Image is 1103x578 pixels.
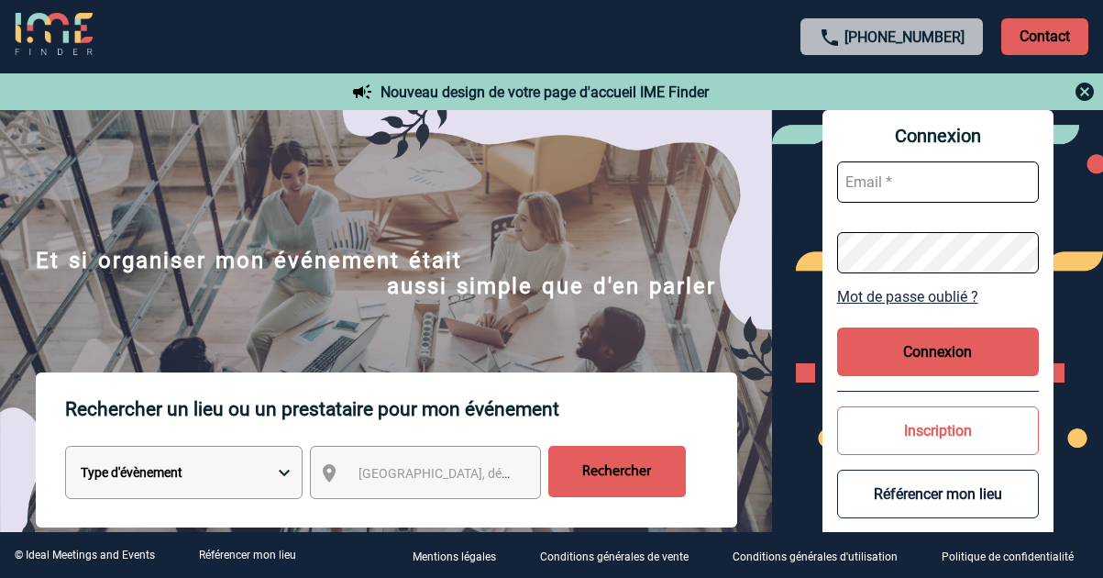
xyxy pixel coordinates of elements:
a: Politique de confidentialité [927,547,1103,564]
button: Connexion [837,328,1039,376]
p: Contact [1001,18,1088,55]
input: Email * [837,161,1039,203]
button: Référencer mon lieu [837,470,1039,518]
p: Mentions légales [413,550,496,563]
span: [GEOGRAPHIC_DATA], département, région... [358,466,613,481]
a: Conditions générales d'utilisation [718,547,927,564]
p: Conditions générales de vente [540,550,689,563]
a: [PHONE_NUMBER] [844,28,965,46]
a: Mot de passe oublié ? [837,288,1039,306]
a: Référencer mon lieu [199,549,296,561]
p: Politique de confidentialité [942,550,1074,563]
div: © Ideal Meetings and Events [15,549,155,561]
p: Conditions générales d'utilisation [733,550,898,563]
span: Connexion [837,125,1039,147]
input: Rechercher [548,446,686,497]
a: Mentions légales [398,547,525,564]
a: Conditions générales de vente [525,547,718,564]
button: Inscription [837,406,1039,455]
p: Rechercher un lieu ou un prestataire pour mon événement [65,372,737,446]
img: call-24-px.png [819,27,841,49]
